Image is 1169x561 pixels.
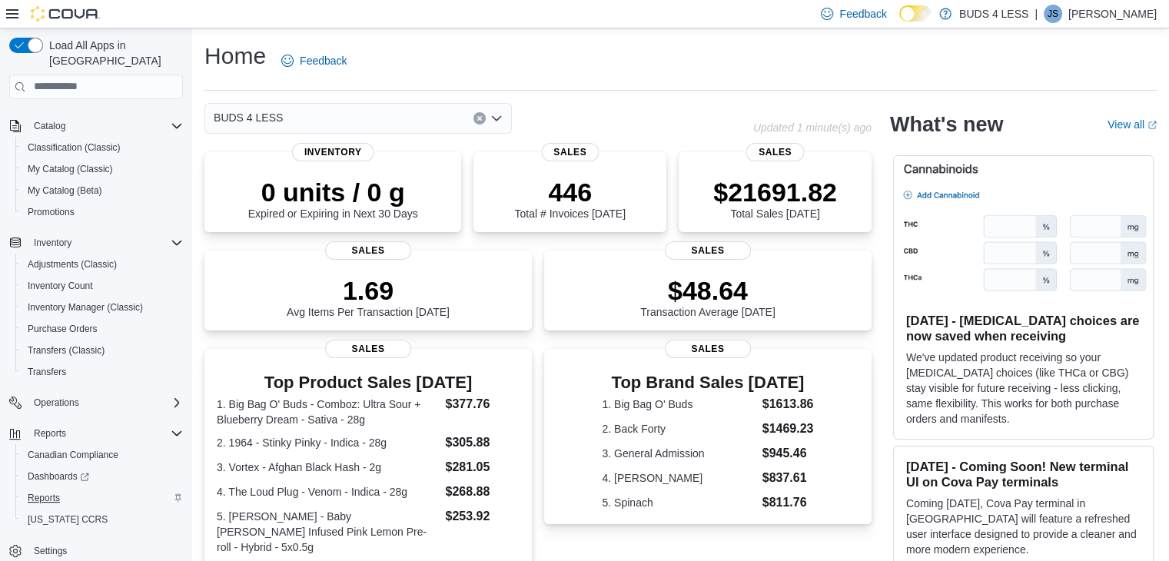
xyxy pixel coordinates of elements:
dt: 4. [PERSON_NAME] [602,470,756,486]
span: Sales [325,340,411,358]
button: Reports [15,487,189,509]
h1: Home [204,41,266,71]
p: Coming [DATE], Cova Pay terminal in [GEOGRAPHIC_DATA] will feature a refreshed user interface des... [906,496,1141,557]
dd: $253.92 [445,507,519,526]
span: Promotions [22,203,183,221]
dt: 1. Big Bag O' Buds [602,397,756,412]
span: My Catalog (Beta) [22,181,183,200]
h3: Top Product Sales [DATE] [217,373,520,392]
dd: $811.76 [762,493,814,512]
a: View allExternal link [1108,118,1157,131]
span: Inventory Count [22,277,183,295]
button: Classification (Classic) [15,137,189,158]
button: My Catalog (Classic) [15,158,189,180]
a: Purchase Orders [22,320,104,338]
span: Reports [34,427,66,440]
button: Inventory Count [15,275,189,297]
button: Reports [3,423,189,444]
span: Inventory Manager (Classic) [22,298,183,317]
span: My Catalog (Classic) [22,160,183,178]
dt: 2. 1964 - Stinky Pinky - Indica - 28g [217,435,439,450]
a: My Catalog (Classic) [22,160,119,178]
span: Inventory [28,234,183,252]
span: Reports [22,489,183,507]
span: Classification (Classic) [28,141,121,154]
span: Settings [28,541,183,560]
button: Operations [3,392,189,413]
div: Jon Stephan [1044,5,1062,23]
span: Feedback [839,6,886,22]
button: My Catalog (Beta) [15,180,189,201]
span: Inventory Count [28,280,93,292]
span: Operations [34,397,79,409]
dd: $268.88 [445,483,519,501]
p: $21691.82 [713,177,837,207]
button: Transfers (Classic) [15,340,189,361]
a: Inventory Manager (Classic) [22,298,149,317]
span: Adjustments (Classic) [28,258,117,271]
a: Classification (Classic) [22,138,127,157]
input: Dark Mode [899,5,932,22]
h3: [DATE] - Coming Soon! New terminal UI on Cova Pay terminals [906,459,1141,490]
button: Inventory Manager (Classic) [15,297,189,318]
span: Operations [28,393,183,412]
dd: $945.46 [762,444,814,463]
button: [US_STATE] CCRS [15,509,189,530]
span: Load All Apps in [GEOGRAPHIC_DATA] [43,38,183,68]
span: Sales [746,143,804,161]
div: Total # Invoices [DATE] [514,177,625,220]
span: Transfers (Classic) [28,344,105,357]
a: Transfers (Classic) [22,341,111,360]
span: Purchase Orders [28,323,98,335]
span: BUDS 4 LESS [214,108,283,127]
svg: External link [1147,121,1157,130]
div: Transaction Average [DATE] [640,275,775,318]
span: Sales [325,241,411,260]
span: Washington CCRS [22,510,183,529]
button: Transfers [15,361,189,383]
button: Catalog [3,115,189,137]
span: Dashboards [28,470,89,483]
a: Inventory Count [22,277,99,295]
a: Transfers [22,363,72,381]
span: Reports [28,492,60,504]
dt: 2. Back Forty [602,421,756,437]
a: My Catalog (Beta) [22,181,108,200]
a: Reports [22,489,66,507]
span: Adjustments (Classic) [22,255,183,274]
span: Canadian Compliance [22,446,183,464]
span: Purchase Orders [22,320,183,338]
button: Catalog [28,117,71,135]
span: Reports [28,424,183,443]
span: Feedback [300,53,347,68]
p: $48.64 [640,275,775,306]
button: Canadian Compliance [15,444,189,466]
dt: 1. Big Bag O' Buds - Comboz: Ultra Sour + Blueberry Dream - Sativa - 28g [217,397,439,427]
a: Adjustments (Classic) [22,255,123,274]
span: Settings [34,545,67,557]
button: Inventory [28,234,78,252]
button: Adjustments (Classic) [15,254,189,275]
span: Transfers [28,366,66,378]
div: Total Sales [DATE] [713,177,837,220]
a: Canadian Compliance [22,446,125,464]
button: Reports [28,424,72,443]
button: Inventory [3,232,189,254]
dt: 5. Spinach [602,495,756,510]
span: Dashboards [22,467,183,486]
dt: 3. General Admission [602,446,756,461]
span: Inventory Manager (Classic) [28,301,143,314]
p: BUDS 4 LESS [959,5,1028,23]
span: My Catalog (Beta) [28,184,102,197]
p: Updated 1 minute(s) ago [753,121,872,134]
dt: 5. [PERSON_NAME] - Baby [PERSON_NAME] Infused Pink Lemon Pre-roll - Hybrid - 5x0.5g [217,509,439,555]
span: Sales [665,241,751,260]
dd: $1469.23 [762,420,814,438]
p: 1.69 [287,275,450,306]
button: Promotions [15,201,189,223]
button: Purchase Orders [15,318,189,340]
dd: $305.88 [445,433,519,452]
span: Inventory [34,237,71,249]
p: | [1034,5,1038,23]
